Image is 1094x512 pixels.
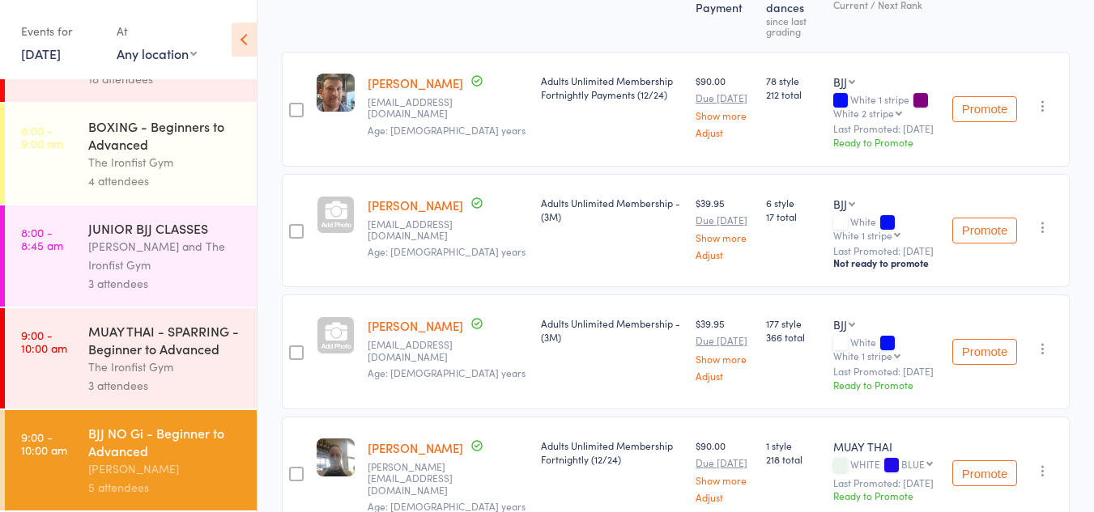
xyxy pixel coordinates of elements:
[88,117,243,153] div: BOXING - Beginners to Advanced
[368,366,526,379] span: Age: [DEMOGRAPHIC_DATA] years
[88,274,243,293] div: 3 attendees
[88,322,243,358] div: MUAY THAI - SPARRING - Beginner to Advanced
[317,438,355,476] img: image1710749499.png
[88,358,243,376] div: The Ironfist Gym
[901,459,925,469] div: BLUE
[368,461,528,496] small: kelly.chambers95@gmail.com
[696,249,753,260] a: Adjust
[368,244,526,258] span: Age: [DEMOGRAPHIC_DATA] years
[88,70,243,88] div: 18 attendees
[541,196,683,223] div: Adults Unlimited Membership - (3M)
[368,339,528,362] small: trkyle6@hotmail.com
[952,96,1017,122] button: Promote
[541,74,683,101] div: Adults Unlimited Membership Fortnightly Payments (12/24)
[696,232,753,243] a: Show more
[833,378,939,391] div: Ready to Promote
[766,452,820,466] span: 218 total
[317,74,355,112] img: image1712049436.png
[21,44,61,62] a: [DATE]
[696,92,753,104] small: Due [DATE]
[88,153,243,171] div: The Ironfist Gym
[696,196,753,260] div: $39.95
[696,316,753,380] div: $39.95
[833,438,939,455] div: MUAY THAI
[696,492,753,502] a: Adjust
[766,87,820,101] span: 212 total
[833,350,892,361] div: White 1 stripe
[766,330,820,344] span: 366 total
[21,226,63,252] time: 8:00 - 8:45 am
[368,218,528,242] small: asliv1@outlook.com
[952,460,1017,486] button: Promote
[833,245,939,256] small: Last Promoted: [DATE]
[696,214,753,226] small: Due [DATE]
[5,308,257,408] a: 9:00 -10:00 amMUAY THAI - SPARRING - Beginner to AdvancedThe Ironfist Gym3 attendees
[833,74,847,90] div: BJJ
[833,196,847,212] div: BJJ
[766,15,820,36] div: since last grading
[833,123,939,134] small: Last Promoted: [DATE]
[833,108,894,118] div: White 2 stripe
[696,370,753,381] a: Adjust
[88,424,243,459] div: BJJ NO Gi - Beginner to Advanced
[696,127,753,138] a: Adjust
[5,104,257,204] a: 8:00 -9:00 amBOXING - Beginners to AdvancedThe Ironfist Gym4 attendees
[696,110,753,121] a: Show more
[21,328,67,354] time: 9:00 - 10:00 am
[368,123,526,137] span: Age: [DEMOGRAPHIC_DATA] years
[696,475,753,485] a: Show more
[21,18,100,44] div: Events for
[833,366,939,377] small: Last Promoted: [DATE]
[368,439,463,456] a: [PERSON_NAME]
[5,410,257,510] a: 9:00 -10:00 amBJJ NO Gi - Beginner to Advanced[PERSON_NAME]5 attendees
[5,205,257,307] a: 8:00 -8:45 amJUNIOR BJJ CLASSES[PERSON_NAME] and The Ironfist Gym3 attendees
[21,430,67,456] time: 9:00 - 10:00 am
[88,376,243,395] div: 3 attendees
[833,256,939,269] div: Not ready to promote
[833,336,939,361] div: White
[833,216,939,240] div: White
[696,438,753,502] div: $90.00
[541,438,683,466] div: Adults Unlimited Membership Fortnightly (12/24)
[368,74,463,91] a: [PERSON_NAME]
[541,316,683,344] div: Adults Unlimited Membership - (3M)
[117,18,197,44] div: At
[833,477,939,489] small: Last Promoted: [DATE]
[766,209,820,223] span: 17 total
[88,237,243,274] div: [PERSON_NAME] and The Ironfist Gym
[88,459,243,478] div: [PERSON_NAME]
[766,438,820,452] span: 1 style
[952,218,1017,243] button: Promote
[833,230,892,240] div: White 1 stripe
[117,44,197,62] div: Any location
[766,316,820,330] span: 177 style
[952,339,1017,365] button: Promote
[696,457,753,468] small: Due [DATE]
[833,135,939,149] div: Ready to Promote
[21,124,63,150] time: 8:00 - 9:00 am
[88,478,243,497] div: 5 attendees
[88,219,243,237] div: JUNIOR BJJ CLASSES
[368,96,528,120] small: pgatward2010@gmail.com
[368,197,463,214] a: [PERSON_NAME]
[766,196,820,209] span: 6 style
[696,335,753,346] small: Due [DATE]
[833,459,939,472] div: WHITE
[88,171,243,190] div: 4 attendees
[833,489,939,502] div: Ready to Promote
[696,74,753,138] div: $90.00
[766,74,820,87] span: 78 style
[696,353,753,364] a: Show more
[833,94,939,118] div: White 1 stripe
[368,317,463,334] a: [PERSON_NAME]
[833,316,847,332] div: BJJ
